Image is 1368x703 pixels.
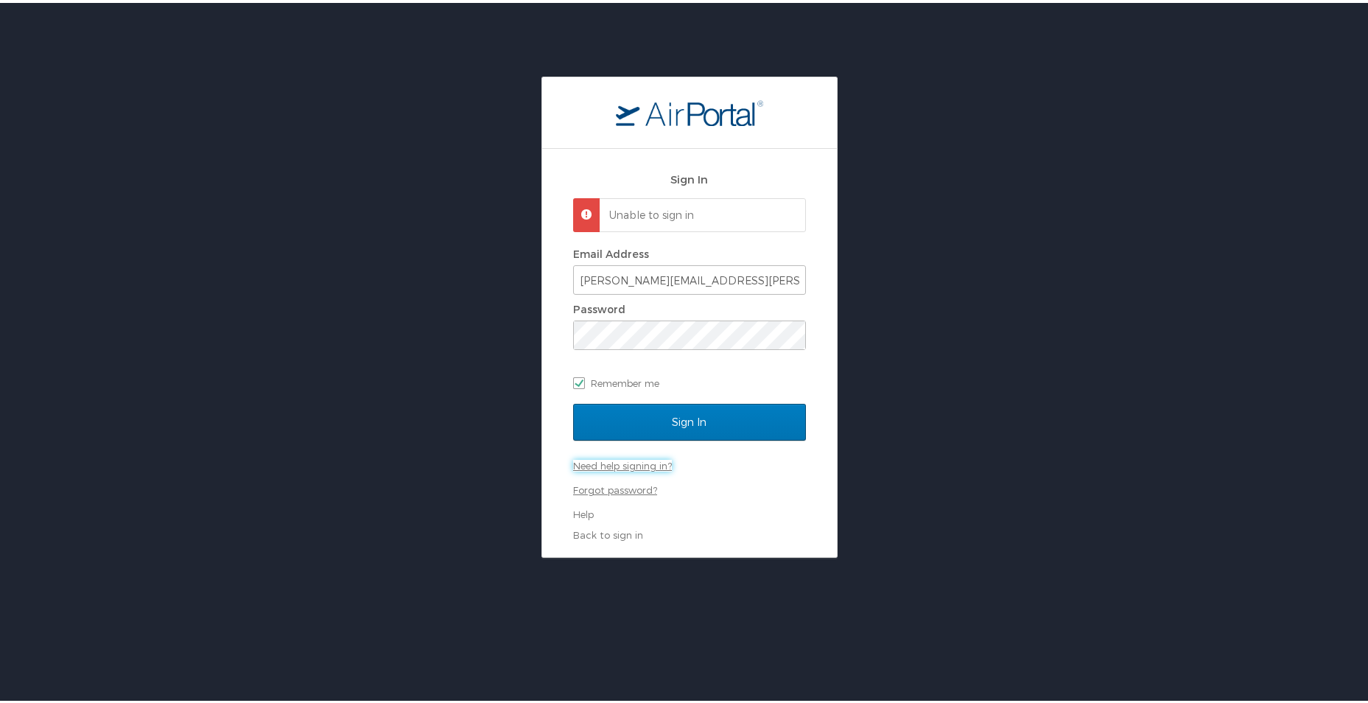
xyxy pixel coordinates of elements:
a: Forgot password? [573,481,657,493]
input: Sign In [573,401,806,438]
label: Remember me [573,369,806,391]
h2: Sign In [573,168,806,185]
p: Unable to sign in [609,205,792,220]
a: Back to sign in [573,526,643,538]
label: Password [573,300,625,312]
img: logo [616,97,763,123]
a: Help [573,506,594,517]
label: Email Address [573,245,649,257]
a: Need help signing in? [573,457,672,469]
